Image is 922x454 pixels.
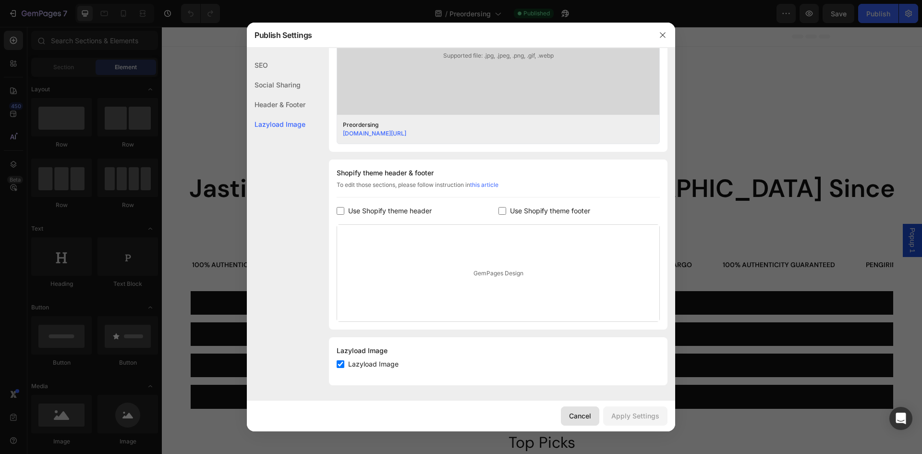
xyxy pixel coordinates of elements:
[14,405,746,427] h2: Top Picks
[299,232,414,244] p: Your Trusted Personal Shopper
[247,114,305,134] div: Lazyload Image
[603,406,667,426] button: Apply Settings
[247,95,305,114] div: Header & Footer
[569,411,591,421] div: Cancel
[704,232,799,244] p: Pengiriman Tiap Hari Senin
[611,411,659,421] div: Apply Settings
[337,181,660,197] div: To edit those sections, please follow instruction in
[746,201,755,226] span: Popup 1
[327,332,434,344] p: Whatsapp Admin (for order)
[343,121,639,129] div: Preordersing
[29,264,731,288] a: INFO PO BASHA MARKET [DATE]
[247,55,305,75] div: SEO
[247,23,650,48] div: Publish Settings
[470,181,498,188] a: this article
[247,75,305,95] div: Social Sharing
[340,364,421,376] p: JOIN Whatsapp GROUP
[337,225,659,321] div: GemPages Design
[342,301,418,313] p: VISIT OUR INSTAGRAM
[29,327,731,350] a: Whatsapp Admin (for order)
[348,358,399,370] span: Lazyload Image
[173,232,268,244] p: Pengiriman Tiap Hari Senin
[337,51,659,60] span: Supported file: .jpg, .jpeg, .png, .gif, .webp
[510,205,590,217] span: Use Shopify theme footer
[343,130,406,137] a: [DOMAIN_NAME][URL]
[348,205,432,217] span: Use Shopify theme header
[337,167,660,179] div: Shopify theme header & footer
[889,407,912,430] div: Open Intercom Messenger
[325,35,435,145] img: gempages_576644831783158723-91b350e5-0b2b-434f-b8d0-4009c28f6a41.jpg
[14,145,746,211] h2: Jastip [GEOGRAPHIC_DATA] & [GEOGRAPHIC_DATA] Since [DATE]
[30,232,143,244] p: 100% AUTHENTICITY GUARANTEED
[445,232,530,244] p: ETA 2-3 WEEKS BY CARGO
[29,358,731,381] a: JOIN Whatsapp GROUP
[561,406,599,426] button: Cancel
[337,345,660,356] div: Lazyload Image
[29,295,731,319] a: VISIT OUR INSTAGRAM
[327,270,434,282] p: INFO PO BASHA MARKET [DATE]
[561,232,673,244] p: 100% AUTHENTICITY GUARANTEED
